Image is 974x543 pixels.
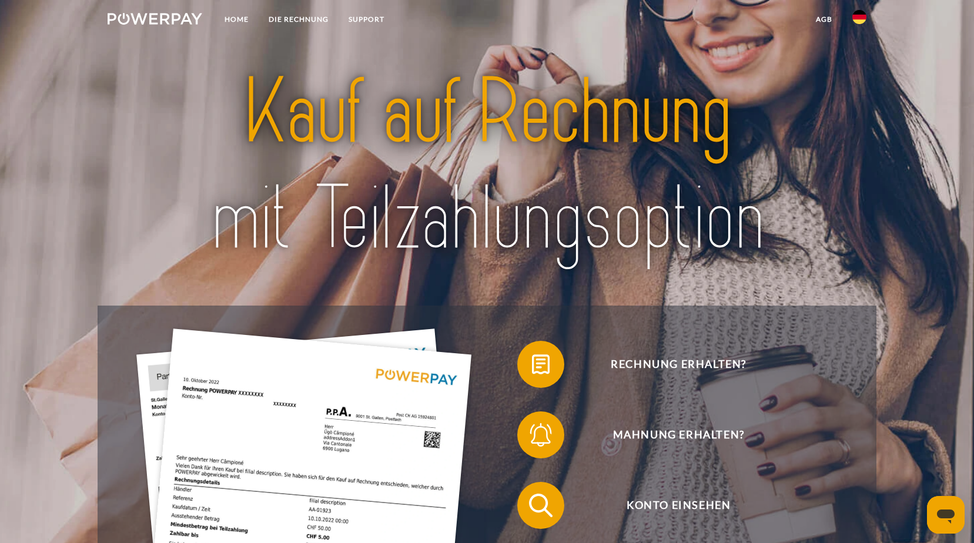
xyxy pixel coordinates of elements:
[108,13,202,25] img: logo-powerpay-white.svg
[526,420,555,450] img: qb_bell.svg
[806,9,842,30] a: agb
[526,350,555,379] img: qb_bill.svg
[259,9,339,30] a: DIE RECHNUNG
[852,10,866,24] img: de
[339,9,394,30] a: SUPPORT
[534,341,822,388] span: Rechnung erhalten?
[534,482,822,529] span: Konto einsehen
[517,411,823,458] button: Mahnung erhalten?
[145,54,829,277] img: title-powerpay_de.svg
[517,482,823,529] button: Konto einsehen
[517,341,823,388] button: Rechnung erhalten?
[526,491,555,520] img: qb_search.svg
[534,411,822,458] span: Mahnung erhalten?
[215,9,259,30] a: Home
[927,496,965,534] iframe: Schaltfläche zum Öffnen des Messaging-Fensters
